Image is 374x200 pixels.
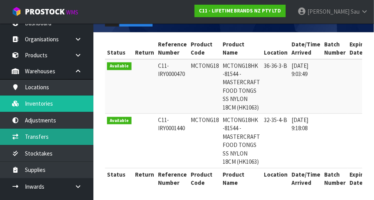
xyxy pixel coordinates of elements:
img: cube-alt.png [12,7,21,16]
th: Status [105,38,133,59]
th: Batch Number [323,168,348,189]
th: Product Code [189,168,221,189]
td: C11-IRY0001440 [156,114,189,168]
th: Date/Time Arrived [290,168,323,189]
a: C11 - LIFETIME BRANDS NZ PTY LTD [195,5,286,17]
span: [PERSON_NAME] [307,8,349,15]
th: Reference Number [156,38,189,59]
strong: C11 - LIFETIME BRANDS NZ PTY LTD [199,7,281,14]
td: [DATE] 9:03:49 [290,59,323,114]
th: Batch Number [323,38,348,59]
span: Available [107,62,132,70]
th: Location [262,168,290,189]
th: Expiry Date [348,38,368,59]
th: Reference Number [156,168,189,189]
td: C11-IRY0000470 [156,59,189,114]
span: ProStock [25,7,65,17]
th: Product Name [221,168,262,189]
td: MCTONG18 [189,114,221,168]
span: Sau [351,8,360,15]
td: MCTONG18 [189,59,221,114]
td: 32-35-4-B [262,114,290,168]
th: Date/Time Arrived [290,38,323,59]
th: Return [133,168,156,189]
span: Available [107,117,132,125]
th: Expiry Date [348,168,368,189]
td: MCTONG18HK -81544 - MASTERCRAFT FOOD TONGS SS NYLON 18CM (HK1063) [221,114,262,168]
td: [DATE] 9:18:08 [290,114,323,168]
th: Return [133,38,156,59]
td: 36-36-3-B [262,59,290,114]
small: WMS [66,9,78,16]
th: Location [262,38,290,59]
th: Product Name [221,38,262,59]
th: Status [105,168,133,189]
td: MCTONG18HK -81544 - MASTERCRAFT FOOD TONGS SS NYLON 18CM (HK1063) [221,59,262,114]
th: Product Code [189,38,221,59]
